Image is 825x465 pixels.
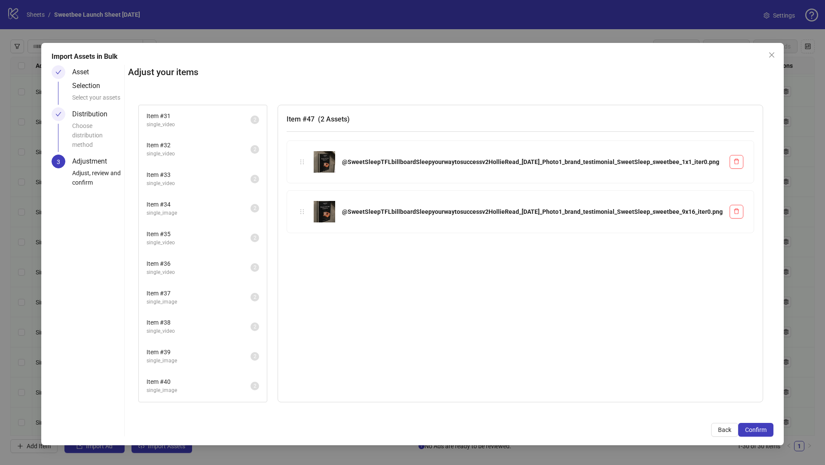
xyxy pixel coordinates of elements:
button: Delete [730,205,743,219]
span: ( 2 Assets ) [318,115,350,123]
button: Back [711,423,738,437]
div: Select your assets [72,93,121,107]
span: Item # 38 [147,318,251,327]
span: 2 [254,205,257,211]
span: Item # 34 [147,200,251,209]
div: Asset Selection [72,65,121,93]
span: delete [733,208,739,214]
span: 2 [254,324,257,330]
span: check [55,111,61,117]
sup: 2 [251,204,259,213]
div: Adjustment [72,155,114,168]
span: 2 [254,176,257,182]
span: Item # 32 [147,140,251,150]
span: 3 [57,158,60,165]
span: 2 [254,294,257,300]
button: Confirm [738,423,773,437]
sup: 2 [251,293,259,301]
span: single_video [147,121,251,129]
span: single_image [147,357,251,365]
span: single_image [147,386,251,395]
sup: 2 [251,263,259,272]
span: Back [718,426,731,433]
sup: 2 [251,352,259,361]
sup: 2 [251,145,259,154]
div: @SweetSleepTFLbillboardSleepyourwaytosuccessv2HollieRead_[DATE]_Photo1_brand_testimonial_SweetSle... [342,207,723,216]
span: holder [299,159,305,165]
span: 2 [254,146,257,152]
span: Item # 35 [147,229,251,239]
sup: 2 [251,382,259,390]
span: Item # 40 [147,377,251,386]
button: Delete [730,155,743,169]
span: delete [733,158,739,164]
div: holder [297,207,307,216]
span: single_image [147,209,251,217]
div: Choose distribution method [72,121,121,155]
span: close [768,52,775,58]
span: Item # 31 [147,111,251,121]
h3: Item # 47 [287,114,754,125]
span: 2 [254,264,257,270]
span: single_video [147,327,251,335]
span: 2 [254,117,257,123]
span: single_video [147,179,251,188]
span: Item # 37 [147,289,251,298]
sup: 2 [251,175,259,183]
div: holder [297,157,307,167]
span: 2 [254,235,257,241]
span: holder [299,209,305,215]
button: Close [765,48,779,62]
div: Import Assets in Bulk [52,52,773,62]
img: @SweetSleepTFLbillboardSleepyourwaytosuccessv2HollieRead_10-08-25_Photo1_brand_testimonial_SweetS... [314,201,335,222]
h2: Adjust your items [128,65,773,79]
span: 2 [254,353,257,359]
sup: 2 [251,234,259,242]
span: Item # 36 [147,259,251,268]
span: Item # 39 [147,347,251,357]
span: single_video [147,150,251,158]
sup: 2 [251,322,259,331]
span: single_image [147,298,251,306]
span: Confirm [745,426,767,433]
span: 2 [254,383,257,389]
div: @SweetSleepTFLbillboardSleepyourwaytosuccessv2HollieRead_[DATE]_Photo1_brand_testimonial_SweetSle... [342,157,723,167]
sup: 2 [251,115,259,124]
span: check [55,69,61,75]
img: @SweetSleepTFLbillboardSleepyourwaytosuccessv2HollieRead_10-08-25_Photo1_brand_testimonial_SweetS... [314,151,335,173]
div: Adjust, review and confirm [72,168,121,192]
span: single_video [147,239,251,247]
span: Item # 33 [147,170,251,179]
span: single_video [147,268,251,277]
div: Distribution [72,107,114,121]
